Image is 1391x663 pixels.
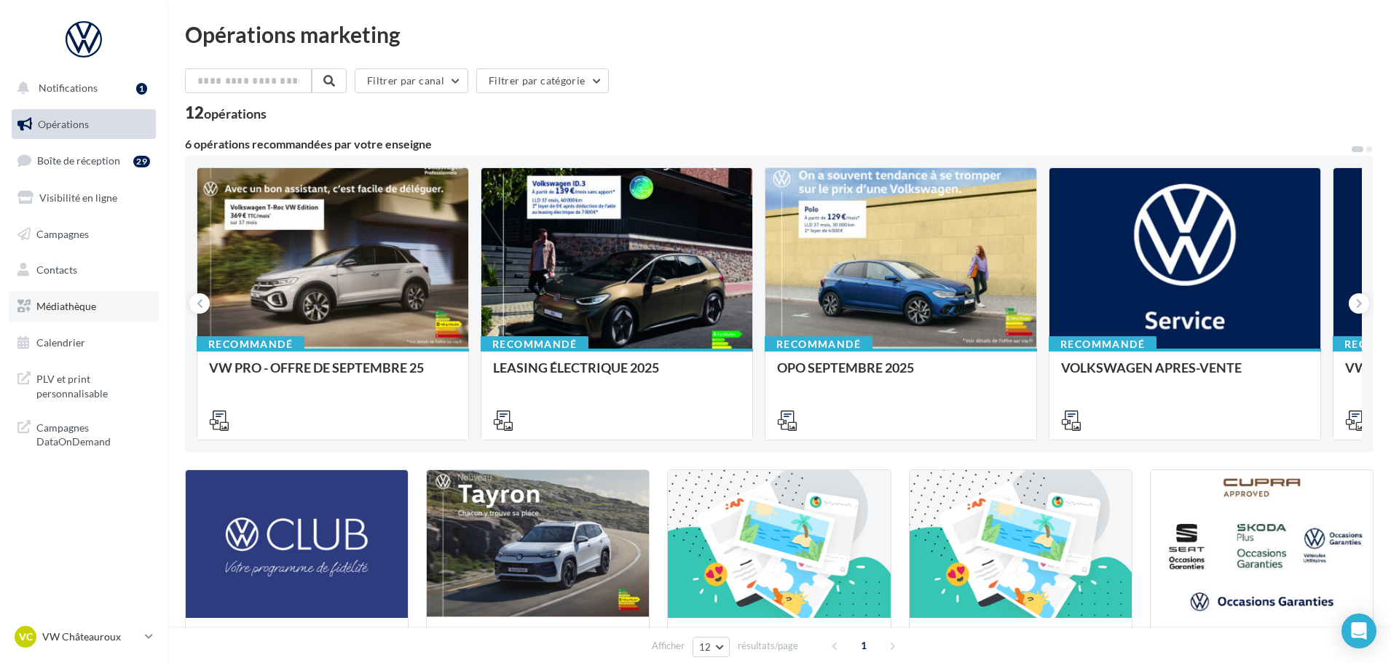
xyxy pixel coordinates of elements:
[738,639,798,653] span: résultats/page
[37,154,120,167] span: Boîte de réception
[9,291,159,322] a: Médiathèque
[197,336,304,352] div: Recommandé
[652,639,685,653] span: Afficher
[36,263,77,276] span: Contacts
[493,360,741,389] div: LEASING ÉLECTRIQUE 2025
[1061,360,1309,389] div: VOLKSWAGEN APRES-VENTE
[12,623,156,651] a: VC VW Châteauroux
[777,360,1025,389] div: OPO SEPTEMBRE 2025
[9,412,159,455] a: Campagnes DataOnDemand
[699,641,712,653] span: 12
[133,156,150,167] div: 29
[209,360,457,389] div: VW PRO - OFFRE DE SEPTEMBRE 25
[9,327,159,358] a: Calendrier
[36,369,150,400] span: PLV et print personnalisable
[9,363,159,406] a: PLV et print personnalisable
[852,634,875,657] span: 1
[36,300,96,312] span: Médiathèque
[9,255,159,285] a: Contacts
[9,73,153,103] button: Notifications 1
[481,336,588,352] div: Recommandé
[9,183,159,213] a: Visibilité en ligne
[19,630,33,644] span: VC
[38,118,89,130] span: Opérations
[136,83,147,95] div: 1
[39,191,117,204] span: Visibilité en ligne
[36,336,85,349] span: Calendrier
[9,219,159,250] a: Campagnes
[185,23,1374,45] div: Opérations marketing
[476,68,609,93] button: Filtrer par catégorie
[9,109,159,140] a: Opérations
[36,418,150,449] span: Campagnes DataOnDemand
[39,82,98,94] span: Notifications
[185,138,1350,150] div: 6 opérations recommandées par votre enseigne
[204,107,267,120] div: opérations
[1341,614,1376,648] div: Open Intercom Messenger
[9,145,159,176] a: Boîte de réception29
[765,336,872,352] div: Recommandé
[693,637,730,657] button: 12
[1049,336,1156,352] div: Recommandé
[36,227,89,239] span: Campagnes
[185,105,267,121] div: 12
[355,68,468,93] button: Filtrer par canal
[42,630,139,644] p: VW Châteauroux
